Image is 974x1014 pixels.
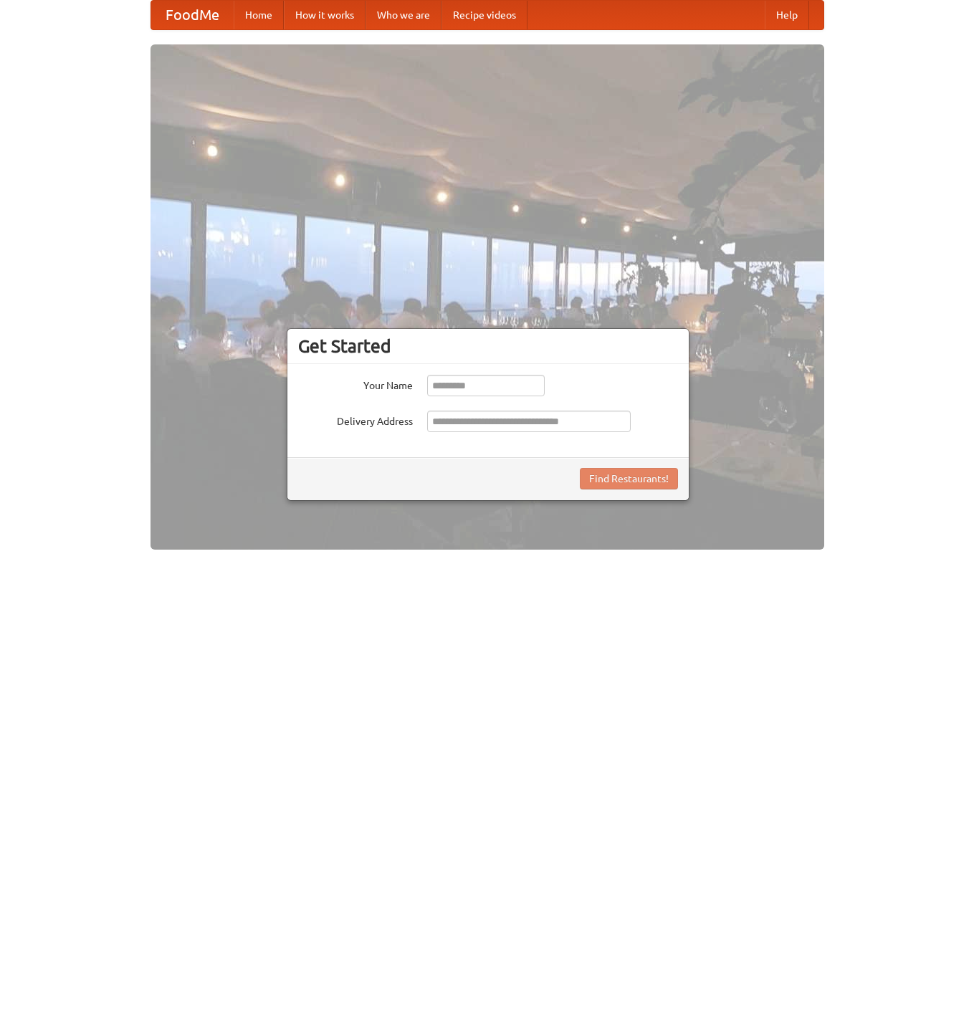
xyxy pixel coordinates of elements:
[298,375,413,393] label: Your Name
[580,468,678,489] button: Find Restaurants!
[765,1,809,29] a: Help
[151,1,234,29] a: FoodMe
[298,335,678,357] h3: Get Started
[366,1,441,29] a: Who we are
[284,1,366,29] a: How it works
[298,411,413,429] label: Delivery Address
[441,1,527,29] a: Recipe videos
[234,1,284,29] a: Home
